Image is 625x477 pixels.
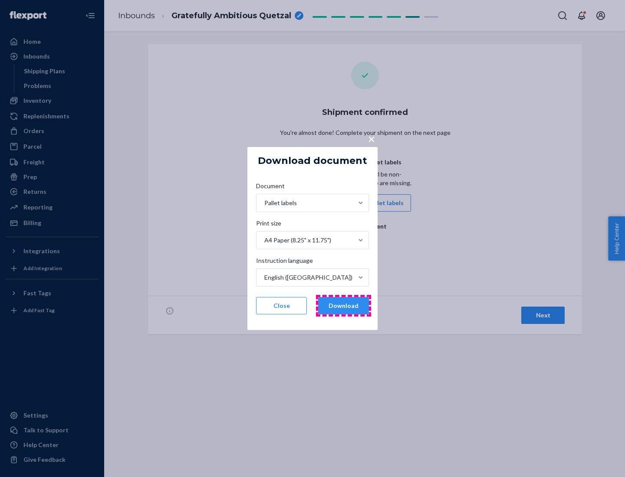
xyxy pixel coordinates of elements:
[264,236,331,245] div: A4 Paper (8.25" x 11.75")
[263,236,264,245] input: Print sizeA4 Paper (8.25" x 11.75")
[263,273,264,282] input: Instruction languageEnglish ([GEOGRAPHIC_DATA])
[256,219,281,231] span: Print size
[256,297,307,314] button: Close
[264,199,297,207] div: Pallet labels
[256,256,313,268] span: Instruction language
[258,156,367,166] h5: Download document
[368,131,375,146] span: ×
[264,273,352,282] div: English ([GEOGRAPHIC_DATA])
[263,199,264,207] input: DocumentPallet labels
[318,297,369,314] button: Download
[256,182,285,194] span: Document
